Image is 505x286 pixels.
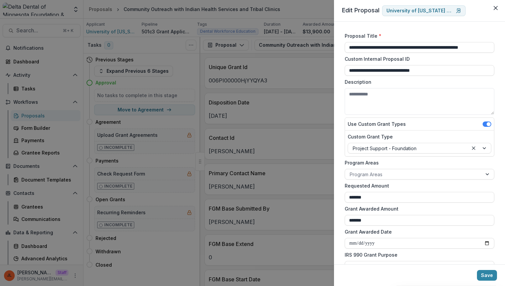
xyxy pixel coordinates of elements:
[345,55,490,62] label: Custom Internal Proposal ID
[342,7,379,14] span: Edit Proposal
[477,270,497,281] button: Save
[345,78,490,85] label: Description
[345,32,490,39] label: Proposal Title
[345,159,490,166] label: Program Areas
[345,228,490,235] label: Grant Awarded Date
[490,3,501,13] button: Close
[345,205,490,212] label: Grant Awarded Amount
[348,120,406,127] label: Use Custom Grant Types
[470,144,478,152] div: Clear selected options
[348,133,487,140] label: Custom Grant Type
[382,5,466,16] a: University of [US_STATE] Foundation
[345,251,490,258] label: IRS 990 Grant Purpose
[386,8,453,14] p: University of [US_STATE] Foundation
[345,182,490,189] label: Requested Amount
